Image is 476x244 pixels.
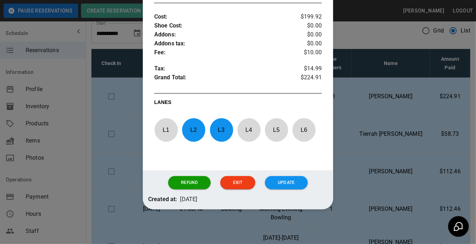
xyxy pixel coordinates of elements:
[154,48,294,57] p: Fee :
[294,64,322,73] p: $14.99
[220,176,255,189] button: Exit
[265,121,288,138] p: L 5
[154,121,178,138] p: L 1
[168,176,211,189] button: Refund
[294,21,322,30] p: $0.00
[154,39,294,48] p: Addons tax :
[294,13,322,21] p: $199.92
[154,21,294,30] p: Shoe Cost :
[294,39,322,48] p: $0.00
[294,30,322,39] p: $0.00
[292,121,316,138] p: L 6
[294,73,322,84] p: $224.91
[210,121,233,138] p: L 3
[154,13,294,21] p: Cost :
[154,99,322,109] p: LANES
[180,195,197,204] p: [DATE]
[294,48,322,57] p: $10.00
[154,73,294,84] p: Grand Total :
[182,121,205,138] p: L 2
[148,195,177,204] p: Created at:
[265,176,308,189] button: Update
[154,30,294,39] p: Addons :
[237,121,261,138] p: L 4
[154,64,294,73] p: Tax :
